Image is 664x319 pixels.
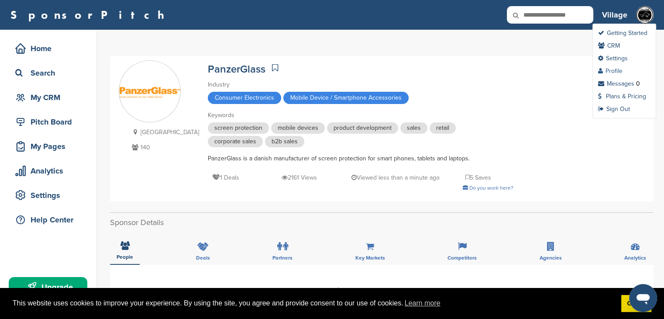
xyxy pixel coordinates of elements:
div: Home [13,41,87,56]
div: Search [13,65,87,81]
p: 5 Saves [465,172,491,183]
a: Settings [598,55,628,62]
div: My CRM [13,90,87,105]
span: Key Markets [355,255,385,260]
a: My CRM [9,87,87,107]
p: Viewed less than a minute ago [351,172,440,183]
div: Industry [208,80,513,90]
a: Do you work here? [463,185,513,191]
div: My Pages [13,139,87,154]
div: Keywords [208,111,513,120]
span: sales [400,122,427,134]
div: 0 [636,80,640,87]
span: mobile devices [271,122,325,134]
img: Sponsorpitch & PanzerGlass [119,75,180,108]
a: learn more about cookies [403,297,442,310]
a: Messages [598,80,634,87]
a: Village [602,5,627,24]
a: SponsorPitch [10,9,170,21]
div: For help with finding missing or out-of-date contact info, please contact support . [123,287,640,294]
span: product development [327,122,398,134]
a: Help Center [9,210,87,230]
div: Help Center [13,212,87,228]
a: Sign Out [598,105,630,113]
iframe: Button to launch messaging window [629,284,657,312]
a: Plans & Pricing [598,93,646,100]
a: Getting Started [598,29,647,37]
div: Analytics [13,163,87,179]
a: Home [9,38,87,59]
a: Profile [598,67,623,75]
span: This website uses cookies to improve your experience. By using the site, you agree and provide co... [13,297,614,310]
a: PanzerGlass [208,63,265,76]
span: retail [430,122,456,134]
span: Competitors [447,255,477,260]
span: Agencies [540,255,562,260]
a: Search [9,63,87,83]
p: 140 [130,142,199,153]
span: Consumer Electronics [208,92,281,104]
span: b2b sales [265,136,304,147]
a: here [337,286,351,295]
a: Settings [9,185,87,205]
a: CRM [598,42,620,49]
p: [GEOGRAPHIC_DATA] [130,127,199,138]
a: Analytics [9,161,87,181]
img: Webp.net resizeimage (6) [636,6,654,24]
h2: Sponsor Details [110,217,654,229]
span: corporate sales [208,136,263,147]
a: Upgrade [9,277,87,297]
p: 2161 Views [282,172,317,183]
span: Mobile Device / Smartphone Accessories [283,92,409,104]
span: People [117,254,133,260]
div: Pitch Board [13,114,87,130]
a: dismiss cookie message [621,295,651,312]
div: Settings [13,187,87,203]
span: Deals [196,255,210,260]
span: Analytics [624,255,646,260]
a: Pitch Board [9,112,87,132]
span: screen protection [208,122,269,134]
div: PanzerGlass is a danish manufacturer of screen protection for smart phones, tablets and laptops. [208,154,513,163]
span: Do you work here? [469,185,513,191]
span: Partners [272,255,292,260]
h3: Village [602,9,627,21]
p: 1 Deals [212,172,239,183]
a: My Pages [9,136,87,156]
div: Upgrade [13,279,87,295]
